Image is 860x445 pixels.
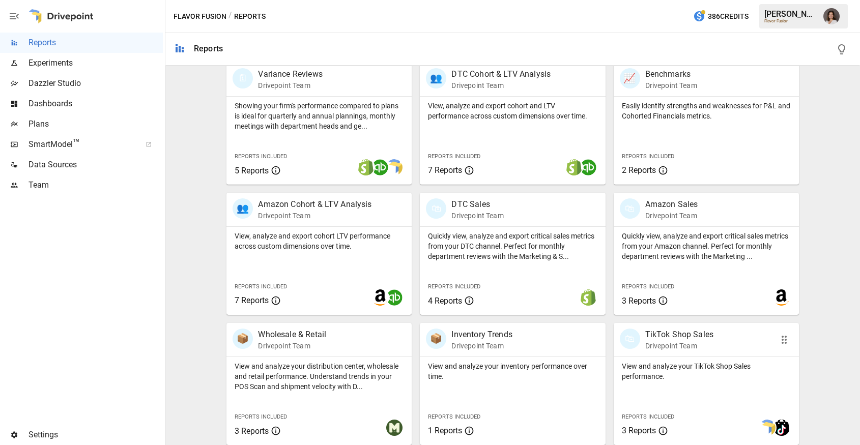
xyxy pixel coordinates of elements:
p: Drivepoint Team [258,211,371,221]
span: Reports Included [622,153,674,160]
p: Drivepoint Team [645,341,714,351]
div: / [228,10,232,23]
span: 3 Reports [235,426,269,436]
img: quickbooks [372,159,388,175]
div: 👥 [233,198,253,219]
span: Reports Included [235,153,287,160]
div: 🛍 [620,198,640,219]
p: TikTok Shop Sales [645,329,714,341]
p: Drivepoint Team [451,211,503,221]
span: 7 Reports [235,295,269,305]
div: 🗓 [233,68,253,88]
span: Dashboards [28,98,163,110]
span: 386 Credits [708,10,749,23]
p: Drivepoint Team [645,211,698,221]
img: quickbooks [580,159,596,175]
img: muffindata [386,420,403,436]
p: Benchmarks [645,68,697,80]
span: 3 Reports [622,296,656,306]
p: DTC Cohort & LTV Analysis [451,68,551,80]
span: Data Sources [28,159,163,171]
p: Quickly view, analyze and export critical sales metrics from your DTC channel. Perfect for monthl... [428,231,597,261]
div: 🛍 [426,198,446,219]
span: Reports Included [428,283,480,290]
p: Easily identify strengths and weaknesses for P&L and Cohorted Financials metrics. [622,101,791,121]
span: 5 Reports [235,166,269,175]
p: Drivepoint Team [258,80,322,91]
img: shopify [358,159,374,175]
p: Wholesale & Retail [258,329,326,341]
span: 2 Reports [622,165,656,175]
span: Reports [28,37,163,49]
p: View, analyze and export cohort LTV performance across custom dimensions over time. [235,231,404,251]
span: SmartModel [28,138,134,151]
img: quickbooks [386,289,403,306]
p: Quickly view, analyze and export critical sales metrics from your Amazon channel. Perfect for mon... [622,231,791,261]
span: Reports Included [235,413,287,420]
p: View and analyze your distribution center, wholesale and retail performance. Understand trends in... [235,361,404,392]
p: Amazon Sales [645,198,698,211]
button: Flavor Fusion [174,10,226,23]
div: 🛍 [620,329,640,349]
div: 📈 [620,68,640,88]
p: DTC Sales [451,198,503,211]
p: Amazon Cohort & LTV Analysis [258,198,371,211]
img: amazon [372,289,388,306]
img: smart model [386,159,403,175]
img: Franziska Ibscher [823,8,840,24]
div: 👥 [426,68,446,88]
span: Reports Included [235,283,287,290]
div: Reports [194,44,223,53]
p: Drivepoint Team [645,80,697,91]
div: 📦 [233,329,253,349]
span: Reports Included [428,413,480,420]
span: 3 Reports [622,426,656,435]
p: Variance Reviews [258,68,322,80]
img: tiktok [773,420,790,436]
p: Showing your firm's performance compared to plans is ideal for quarterly and annual plannings, mo... [235,101,404,131]
p: Drivepoint Team [258,341,326,351]
span: Team [28,179,163,191]
p: View and analyze your TikTok Shop Sales performance. [622,361,791,381]
span: 1 Reports [428,426,462,435]
span: Reports Included [622,283,674,290]
div: 📦 [426,329,446,349]
img: smart model [759,420,776,436]
div: Flavor Fusion [764,19,817,23]
span: 7 Reports [428,165,462,175]
span: Settings [28,429,163,441]
button: 386Credits [689,7,753,26]
p: View and analyze your inventory performance over time. [428,361,597,381]
span: ™ [73,137,80,150]
button: Franziska Ibscher [817,2,846,31]
p: Inventory Trends [451,329,512,341]
span: Plans [28,118,163,130]
img: shopify [566,159,582,175]
span: Reports Included [428,153,480,160]
p: Drivepoint Team [451,341,512,351]
span: Reports Included [622,413,674,420]
span: 4 Reports [428,296,462,306]
p: Drivepoint Team [451,80,551,91]
span: Experiments [28,57,163,69]
img: amazon [773,289,790,306]
span: Dazzler Studio [28,77,163,90]
img: shopify [580,289,596,306]
div: [PERSON_NAME] [764,9,817,19]
p: View, analyze and export cohort and LTV performance across custom dimensions over time. [428,101,597,121]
